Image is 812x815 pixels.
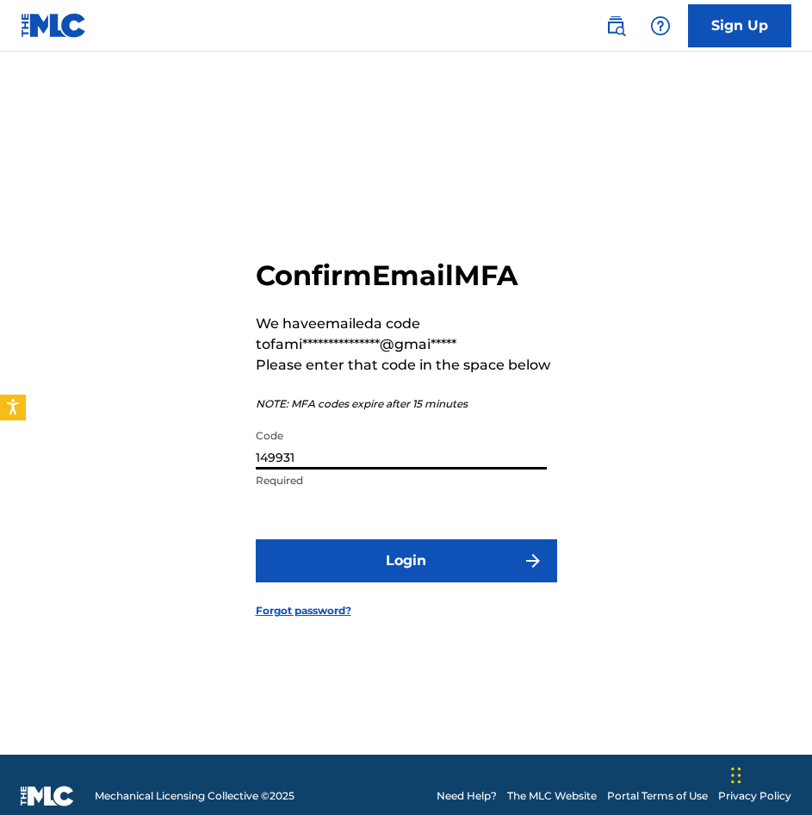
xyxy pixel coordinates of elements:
[256,603,351,619] a: Forgot password?
[507,788,597,804] a: The MLC Website
[256,539,557,582] button: Login
[256,355,557,376] p: Please enter that code in the space below
[21,13,87,38] img: MLC Logo
[688,4,791,47] a: Sign Up
[598,9,633,43] a: Public Search
[523,551,543,571] img: f7272a7cc735f4ea7f67.svg
[731,750,741,801] div: Drag
[256,473,547,488] p: Required
[718,788,791,804] a: Privacy Policy
[95,788,294,804] span: Mechanical Licensing Collective © 2025
[607,788,708,804] a: Portal Terms of Use
[605,16,626,36] img: search
[726,732,812,815] iframe: Chat Widget
[650,16,671,36] img: help
[256,258,557,293] h2: Confirm Email MFA
[21,786,74,806] img: logo
[256,396,557,412] p: NOTE: MFA codes expire after 15 minutes
[643,9,678,43] div: Help
[437,788,497,804] a: Need Help?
